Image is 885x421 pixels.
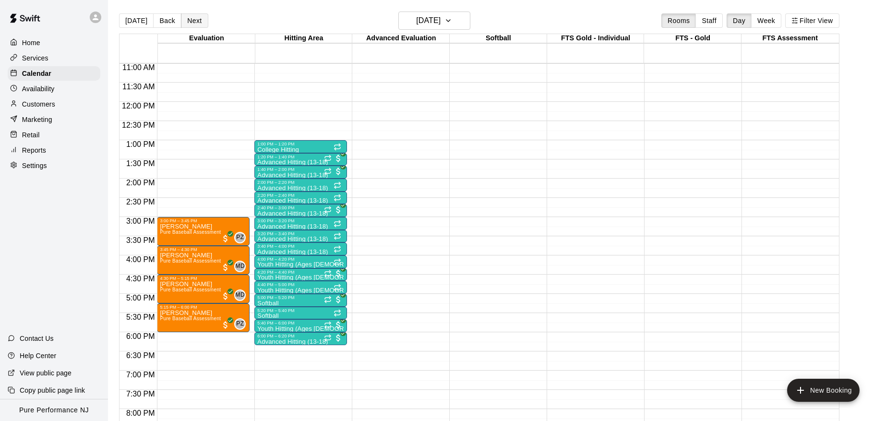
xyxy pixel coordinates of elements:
[124,159,157,168] span: 1:30 PM
[157,275,250,303] div: 4:30 PM – 5:15 PM: William Varum
[254,217,347,230] div: 3:00 PM – 3:20 PM: Advanced Hitting (13-18)
[8,36,100,50] a: Home
[22,38,40,48] p: Home
[334,181,341,189] span: Recurring event
[254,204,347,217] div: 2:40 PM – 3:00 PM: Advanced Hitting (13-18)
[257,270,344,275] div: 4:20 PM – 4:40 PM
[334,295,343,304] span: All customers have paid
[324,168,332,175] span: Recurring event
[160,247,247,252] div: 3:45 PM – 4:30 PM
[8,51,100,65] a: Services
[120,121,157,129] span: 12:30 PM
[120,63,157,72] span: 11:00 AM
[334,143,341,151] span: Recurring event
[124,390,157,398] span: 7:30 PM
[324,296,332,303] span: Recurring event
[334,258,341,266] span: Recurring event
[22,53,48,63] p: Services
[324,321,332,329] span: Recurring event
[221,234,230,243] span: All customers have paid
[124,236,157,244] span: 3:30 PM
[254,242,347,255] div: 3:40 PM – 4:00 PM: Advanced Hitting (13-18)
[236,290,245,300] span: MD
[257,231,344,236] div: 3:20 PM – 3:40 PM
[787,379,860,402] button: add
[324,270,332,277] span: Recurring event
[120,83,157,91] span: 11:30 AM
[416,14,441,27] h6: [DATE]
[124,275,157,283] span: 4:30 PM
[257,257,344,262] div: 4:00 PM – 4:20 PM
[254,179,347,192] div: 2:00 PM – 2:20 PM: Advanced Hitting (13-18)
[238,318,246,330] span: Pete Zoccolillo
[547,34,645,43] div: FTS Gold - Individual
[236,233,244,242] span: PZ
[257,282,344,287] div: 4:40 PM – 5:00 PM
[124,313,157,321] span: 5:30 PM
[257,205,344,210] div: 2:40 PM – 3:00 PM
[324,155,332,162] span: Recurring event
[234,318,246,330] div: Pete Zoccolillo
[661,13,696,28] button: Rooms
[255,34,353,43] div: Hitting Area
[124,294,157,302] span: 5:00 PM
[254,294,347,307] div: 5:00 PM – 5:20 PM: Softball
[8,97,100,111] a: Customers
[334,194,341,202] span: Recurring event
[334,205,343,215] span: All customers have paid
[254,307,347,320] div: 5:20 PM – 5:40 PM: Softball
[22,69,51,78] p: Calendar
[20,334,54,343] p: Contact Us
[8,143,100,157] a: Reports
[124,409,157,417] span: 8:00 PM
[160,218,247,223] div: 3:00 PM – 3:45 PM
[124,179,157,187] span: 2:00 PM
[254,255,347,268] div: 4:00 PM – 4:20 PM: Youth Hitting (Ages 9-12)
[124,255,157,264] span: 4:00 PM
[124,351,157,360] span: 6:30 PM
[22,115,52,124] p: Marketing
[334,167,343,176] span: All customers have paid
[238,289,246,301] span: Mike Dzurilla
[450,34,547,43] div: Softball
[257,167,344,172] div: 1:40 PM – 2:00 PM
[8,128,100,142] a: Retail
[254,281,347,294] div: 4:40 PM – 5:00 PM: Youth Hitting (Ages 9-12)
[234,261,246,272] div: Mike Dzurilla
[234,289,246,301] div: Mike Dzurilla
[334,309,341,317] span: Recurring event
[20,385,85,395] p: Copy public page link
[22,161,47,170] p: Settings
[124,371,157,379] span: 7:00 PM
[8,158,100,173] div: Settings
[158,34,255,43] div: Evaluation
[257,193,344,198] div: 2:20 PM – 2:40 PM
[160,258,221,264] span: Pure Baseball Assessment
[727,13,752,28] button: Day
[324,334,332,342] span: Recurring event
[334,232,341,240] span: Recurring event
[124,332,157,340] span: 6:00 PM
[22,130,40,140] p: Retail
[334,220,341,228] span: Recurring event
[119,13,154,28] button: [DATE]
[254,140,347,153] div: 1:00 PM – 1:20 PM: College Hitting
[254,166,347,179] div: 1:40 PM – 2:00 PM: Advanced Hitting (13-18)
[20,368,72,378] p: View public page
[751,13,781,28] button: Week
[334,245,341,253] span: Recurring event
[157,303,250,332] div: 5:15 PM – 6:00 PM: Dominic Pietrodangelo
[160,276,247,281] div: 4:30 PM – 5:15 PM
[785,13,839,28] button: Filter View
[8,82,100,96] a: Availability
[234,232,246,243] div: Pete Zoccolillo
[120,102,157,110] span: 12:00 PM
[257,180,344,185] div: 2:00 PM – 2:20 PM
[8,66,100,81] div: Calendar
[160,287,221,292] span: Pure Baseball Assessment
